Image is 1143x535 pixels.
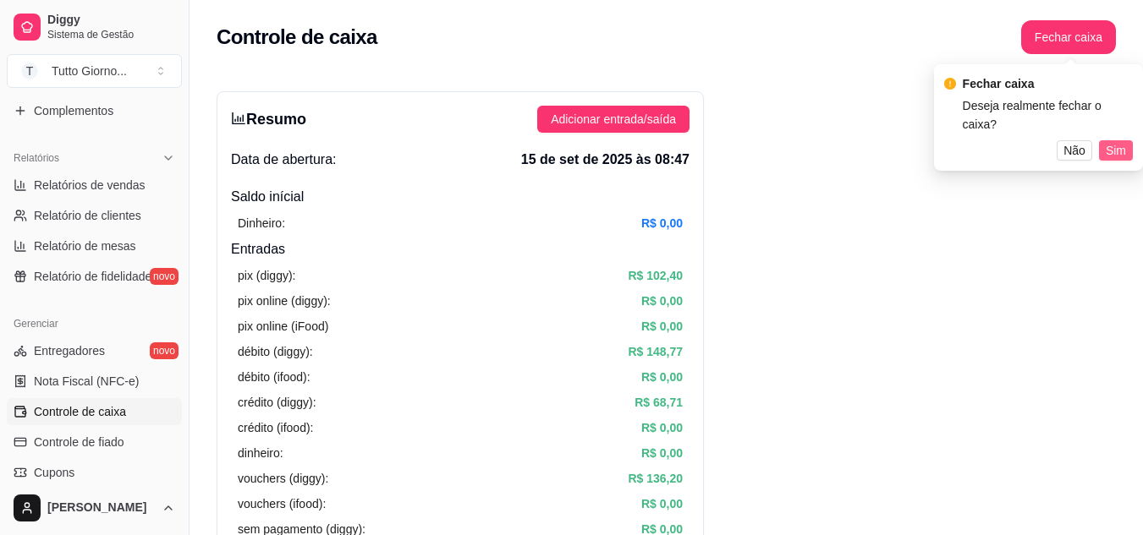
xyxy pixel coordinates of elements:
[47,28,175,41] span: Sistema de Gestão
[231,239,690,259] h4: Entradas
[34,102,113,119] span: Complementos
[537,106,690,133] button: Adicionar entrada/saída
[7,429,182,456] a: Controle de fiado
[963,96,1133,134] div: Deseja realmente fechar o caixa?
[238,418,313,437] article: crédito (ifood):
[1099,140,1133,161] button: Sim
[7,263,182,290] a: Relatório de fidelidadenovo
[628,266,683,285] article: R$ 102,40
[1021,20,1116,54] button: Fechar caixa
[34,373,139,390] span: Nota Fiscal (NFC-e)
[7,459,182,486] a: Cupons
[52,63,127,79] div: Tutto Giorno ...
[238,494,326,513] article: vouchers (ifood):
[641,494,683,513] article: R$ 0,00
[1057,140,1092,161] button: Não
[238,444,283,462] article: dinheiro:
[7,310,182,337] div: Gerenciar
[238,266,295,285] article: pix (diggy):
[641,368,683,386] article: R$ 0,00
[7,202,182,229] a: Relatório de clientes
[521,150,690,170] span: 15 de set de 2025 às 08:47
[34,464,74,481] span: Cupons
[231,150,337,170] span: Data de abertura:
[7,488,182,528] button: [PERSON_NAME]
[231,187,690,207] h4: Saldo inícial
[641,418,683,437] article: R$ 0,00
[238,368,310,386] article: débito (ifood):
[238,393,316,412] article: crédito (diggy):
[1106,141,1126,160] span: Sim
[641,444,683,462] article: R$ 0,00
[47,500,155,516] span: [PERSON_NAME]
[551,110,676,128] span: Adicionar entrada/saída
[7,368,182,395] a: Nota Fiscal (NFC-e)
[34,403,126,420] span: Controle de caixa
[34,237,136,254] span: Relatório de mesas
[944,78,956,90] span: exclamation-circle
[34,207,141,224] span: Relatório de clientes
[231,107,306,131] h3: Resumo
[7,7,182,47] a: DiggySistema de Gestão
[21,63,38,79] span: T
[7,337,182,364] a: Entregadoresnovo
[217,24,377,51] h2: Controle de caixa
[7,172,182,199] a: Relatórios de vendas
[7,232,182,259] a: Relatório de mesas
[14,151,59,165] span: Relatórios
[641,317,683,336] article: R$ 0,00
[47,13,175,28] span: Diggy
[34,434,124,450] span: Controle de fiado
[7,398,182,425] a: Controle de caixa
[1063,141,1085,160] span: Não
[641,292,683,310] article: R$ 0,00
[7,54,182,88] button: Select a team
[7,97,182,124] a: Complementos
[238,317,328,336] article: pix online (iFood)
[238,292,331,310] article: pix online (diggy):
[34,268,151,285] span: Relatório de fidelidade
[628,342,683,361] article: R$ 148,77
[34,342,105,359] span: Entregadores
[231,111,246,126] span: bar-chart
[963,74,1133,93] div: Fechar caixa
[238,469,328,488] article: vouchers (diggy):
[635,393,683,412] article: R$ 68,71
[238,214,285,232] article: Dinheiro:
[641,214,683,232] article: R$ 0,00
[34,177,146,194] span: Relatórios de vendas
[628,469,683,488] article: R$ 136,20
[238,342,313,361] article: débito (diggy):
